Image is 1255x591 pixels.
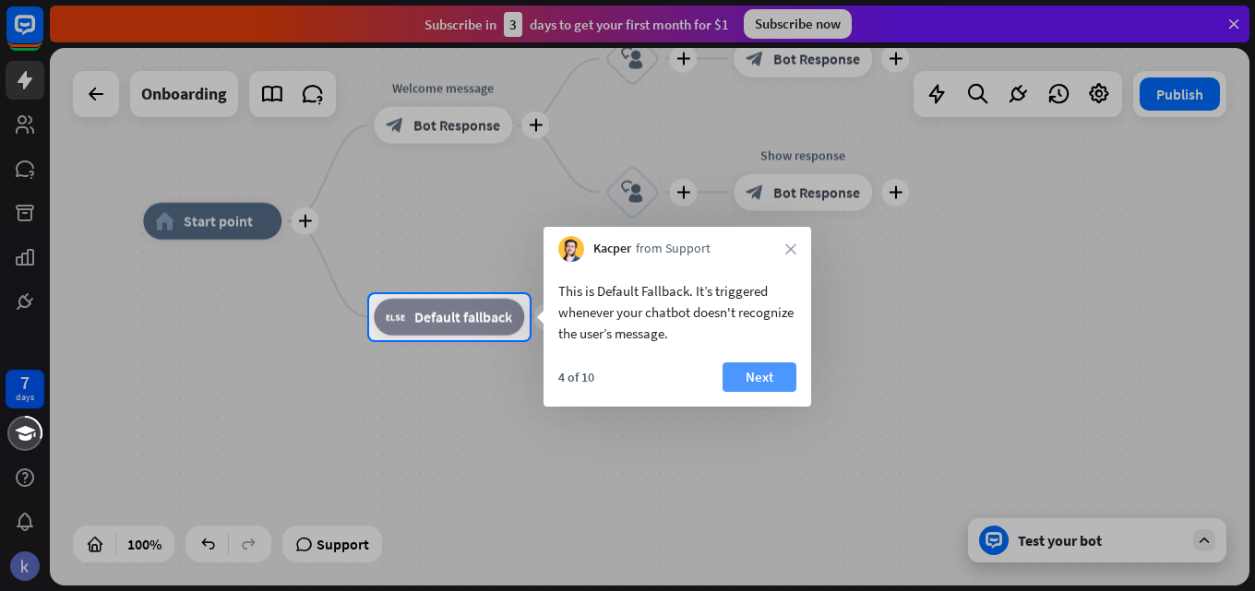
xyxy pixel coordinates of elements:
[593,240,631,258] span: Kacper
[558,280,796,344] div: This is Default Fallback. It’s triggered whenever your chatbot doesn't recognize the user’s message.
[723,362,796,392] button: Next
[636,240,711,258] span: from Support
[558,369,594,385] div: 4 of 10
[15,7,70,63] button: Open LiveChat chat widget
[414,308,512,326] span: Default fallback
[785,243,796,254] i: close
[386,308,405,326] i: block_fallback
